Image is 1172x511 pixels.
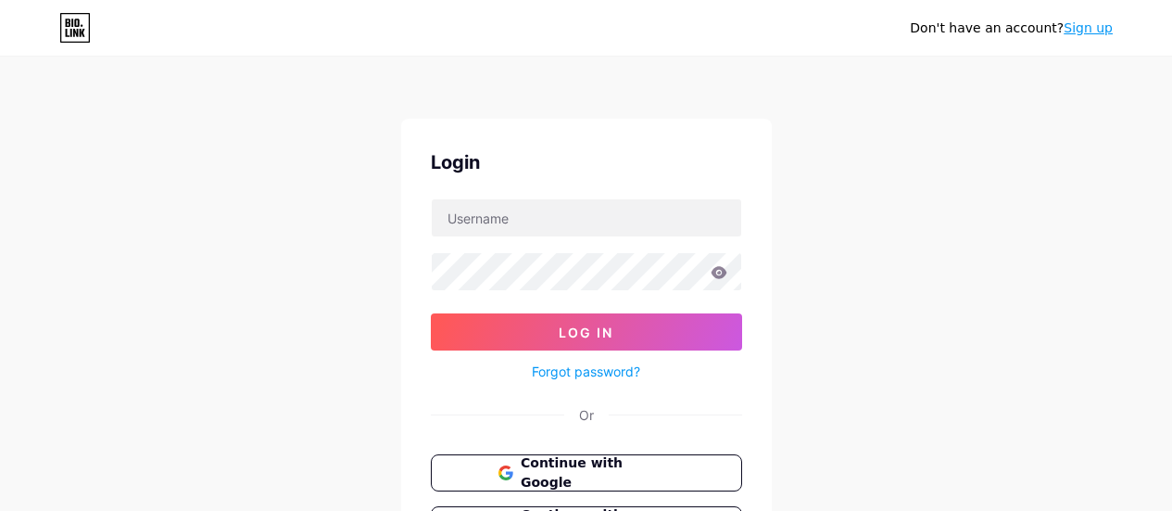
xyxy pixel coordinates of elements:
[521,454,674,492] span: Continue with Google
[431,313,742,351] button: Log In
[910,19,1113,38] div: Don't have an account?
[532,362,640,381] a: Forgot password?
[579,405,594,425] div: Or
[1064,20,1113,35] a: Sign up
[431,148,742,176] div: Login
[559,325,613,340] span: Log In
[431,454,742,492] button: Continue with Google
[432,199,741,236] input: Username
